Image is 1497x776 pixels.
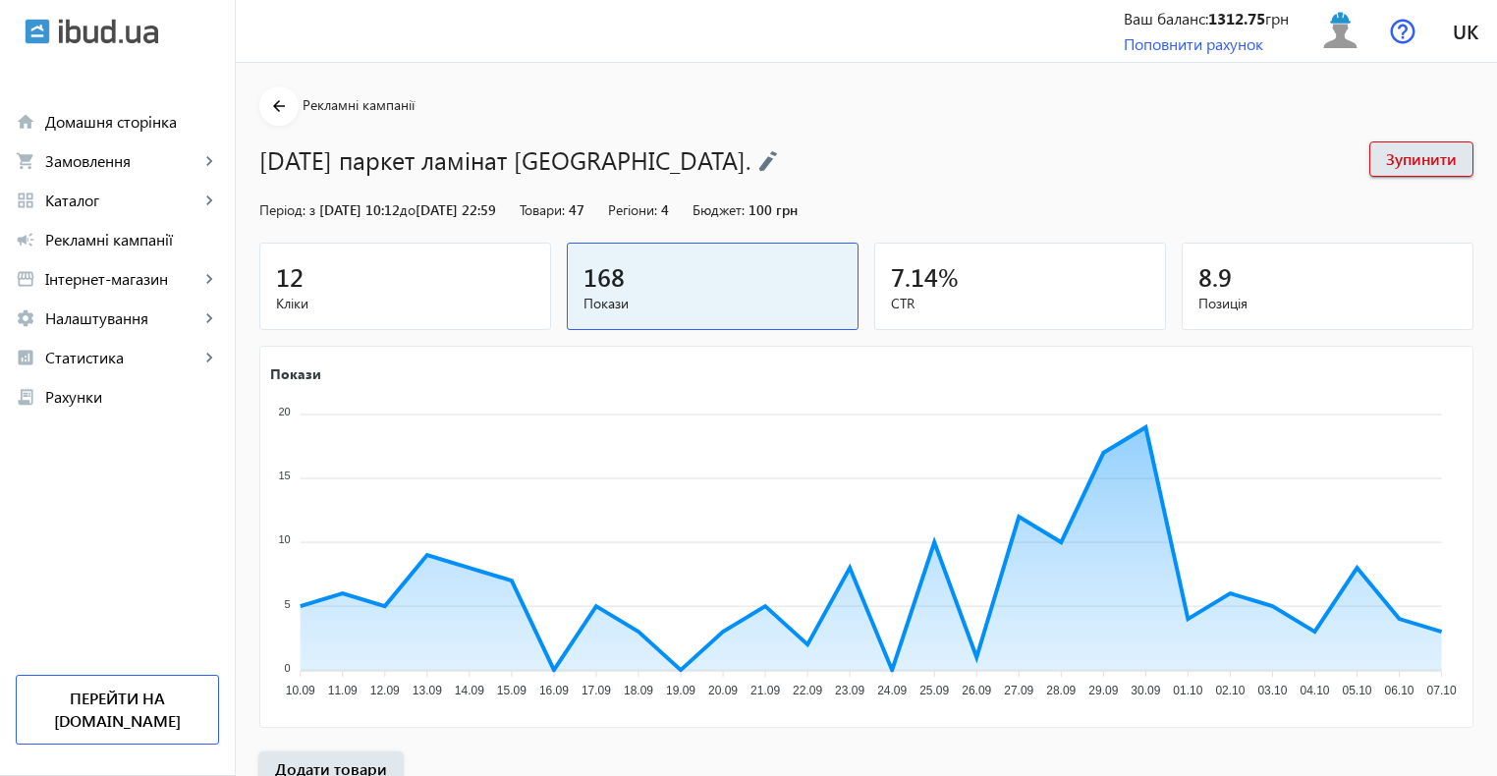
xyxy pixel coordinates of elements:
[748,200,798,219] span: 100 грн
[278,533,290,545] tspan: 10
[583,260,625,293] span: 168
[1004,684,1033,697] tspan: 27.09
[16,230,35,249] mat-icon: campaign
[1318,9,1362,53] img: user.svg
[919,684,949,697] tspan: 25.09
[45,308,199,328] span: Налаштування
[267,94,292,119] mat-icon: arrow_back
[16,675,219,745] a: Перейти на [DOMAIN_NAME]
[286,684,315,697] tspan: 10.09
[1257,684,1287,697] tspan: 03.10
[1215,684,1245,697] tspan: 02.10
[1385,684,1414,697] tspan: 06.10
[16,348,35,367] mat-icon: analytics
[666,684,695,697] tspan: 19.09
[259,142,1350,177] h1: [DATE] паркет ламінат [GEOGRAPHIC_DATA].
[276,260,304,293] span: 12
[569,200,584,219] span: 47
[45,269,199,289] span: Інтернет-магазин
[199,191,219,210] mat-icon: keyboard_arrow_right
[1173,684,1202,697] tspan: 01.10
[793,684,822,697] tspan: 22.09
[370,684,400,697] tspan: 12.09
[583,294,842,313] span: Покази
[199,151,219,171] mat-icon: keyboard_arrow_right
[455,684,484,697] tspan: 14.09
[1198,260,1232,293] span: 8.9
[285,662,291,674] tspan: 0
[835,684,864,697] tspan: 23.09
[520,200,565,219] span: Товари:
[1369,141,1473,177] button: Зупинити
[693,200,745,219] span: Бюджет:
[199,348,219,367] mat-icon: keyboard_arrow_right
[1208,8,1265,28] b: 1312.75
[1453,19,1478,43] span: uk
[1300,684,1329,697] tspan: 04.10
[276,294,534,313] span: Кліки
[45,151,199,171] span: Замовлення
[16,308,35,328] mat-icon: settings
[270,363,321,382] text: Покази
[319,200,496,219] span: [DATE] 10:12 [DATE] 22:59
[45,112,219,132] span: Домашня сторінка
[16,191,35,210] mat-icon: grid_view
[708,684,738,697] tspan: 20.09
[1342,684,1371,697] tspan: 05.10
[45,191,199,210] span: Каталог
[1088,684,1118,697] tspan: 29.09
[413,684,442,697] tspan: 13.09
[1124,8,1289,29] div: Ваш баланс: грн
[891,260,938,293] span: 7.14
[582,684,611,697] tspan: 17.09
[16,151,35,171] mat-icon: shopping_cart
[877,684,907,697] tspan: 24.09
[891,294,1149,313] span: CTR
[1124,33,1263,54] a: Поповнити рахунок
[16,269,35,289] mat-icon: storefront
[1390,19,1415,44] img: help.svg
[278,406,290,417] tspan: 20
[400,200,416,219] span: до
[285,597,291,609] tspan: 5
[539,684,569,697] tspan: 16.09
[259,200,315,219] span: Період: з
[608,200,657,219] span: Регіони:
[59,19,158,44] img: ibud_text.svg
[1427,684,1457,697] tspan: 07.10
[1198,294,1457,313] span: Позиція
[45,387,219,407] span: Рахунки
[16,387,35,407] mat-icon: receipt_long
[938,260,959,293] span: %
[497,684,527,697] tspan: 15.09
[199,308,219,328] mat-icon: keyboard_arrow_right
[328,684,358,697] tspan: 11.09
[199,269,219,289] mat-icon: keyboard_arrow_right
[750,684,780,697] tspan: 21.09
[962,684,991,697] tspan: 26.09
[16,112,35,132] mat-icon: home
[1131,684,1160,697] tspan: 30.09
[1046,684,1076,697] tspan: 28.09
[303,95,415,114] span: Рекламні кампанії
[624,684,653,697] tspan: 18.09
[25,19,50,44] img: ibud.svg
[45,348,199,367] span: Статистика
[661,200,669,219] span: 4
[1386,148,1457,170] span: Зупинити
[45,230,219,249] span: Рекламні кампанії
[278,470,290,481] tspan: 15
